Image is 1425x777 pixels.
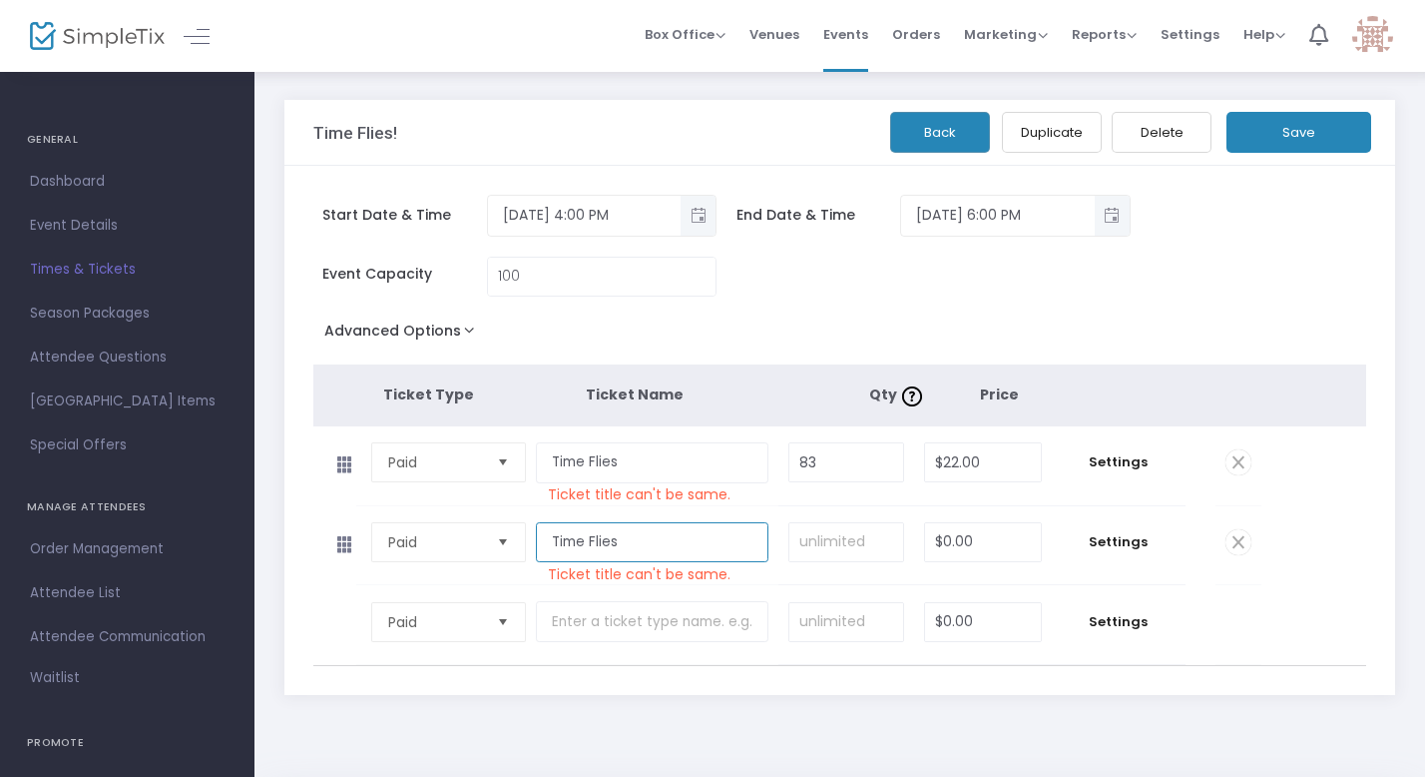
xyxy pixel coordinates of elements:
[489,443,517,481] button: Select
[901,199,1094,232] input: Select date & time
[548,564,730,582] p: Ticket title can't be same.
[1062,532,1176,552] span: Settings
[1161,9,1219,60] span: Settings
[30,213,225,239] span: Event Details
[823,9,868,60] span: Events
[536,442,767,483] input: Enter a ticket type name. e.g. General Admission
[681,196,715,236] button: Toggle popup
[890,112,990,153] button: Back
[1243,25,1285,44] span: Help
[30,536,225,562] span: Order Management
[892,9,940,60] span: Orders
[322,264,487,285] span: Event Capacity
[383,385,474,404] span: Ticket Type
[586,385,684,404] span: Ticket Name
[749,9,799,60] span: Venues
[980,385,1019,404] span: Price
[30,624,225,650] span: Attendee Communication
[536,522,767,563] input: Enter a ticket type name. e.g. General Admission
[30,257,225,283] span: Times & Tickets
[27,120,228,160] h4: GENERAL
[313,317,494,353] button: Advanced Options
[1226,112,1371,153] button: Save
[548,484,730,502] p: Ticket title can't be same.
[30,301,225,327] span: Season Packages
[489,523,517,561] button: Select
[30,432,225,458] span: Special Offers
[736,205,901,226] span: End Date & Time
[925,603,1040,641] input: Price
[27,487,228,527] h4: MANAGE ATTENDEES
[27,723,228,763] h4: PROMOTE
[1072,25,1137,44] span: Reports
[1002,112,1102,153] button: Duplicate
[30,668,80,688] span: Waitlist
[536,601,767,642] input: Enter a ticket type name. e.g. General Admission
[30,580,225,606] span: Attendee List
[388,532,482,552] span: Paid
[964,25,1048,44] span: Marketing
[1095,196,1130,236] button: Toggle popup
[30,388,225,414] span: [GEOGRAPHIC_DATA] Items
[645,25,725,44] span: Box Office
[388,452,482,472] span: Paid
[789,603,904,641] input: unlimited
[1112,112,1211,153] button: Delete
[488,199,681,232] input: Select date & time
[30,169,225,195] span: Dashboard
[388,612,482,632] span: Paid
[489,603,517,641] button: Select
[902,387,922,406] img: question-mark
[869,385,927,404] span: Qty
[925,523,1040,561] input: Price
[1062,452,1176,472] span: Settings
[322,205,487,226] span: Start Date & Time
[30,345,225,371] span: Attendee Questions
[1062,612,1176,632] span: Settings
[925,443,1040,481] input: Price
[313,123,397,143] h3: Time Flies!
[789,523,904,561] input: unlimited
